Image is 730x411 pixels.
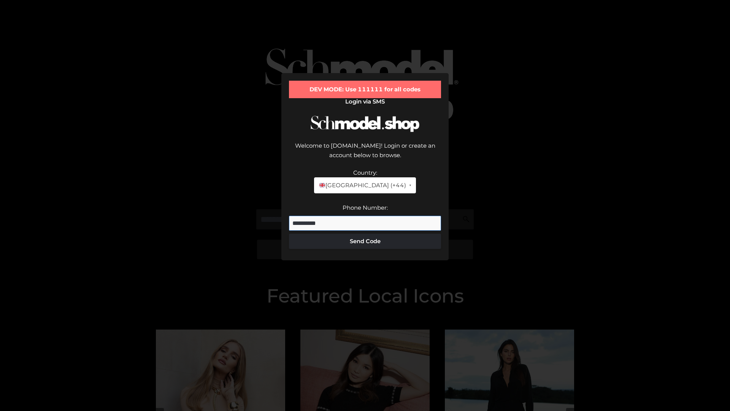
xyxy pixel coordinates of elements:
[289,98,441,105] h2: Login via SMS
[319,182,325,188] img: 🇬🇧
[343,204,388,211] label: Phone Number:
[308,109,422,139] img: Schmodel Logo
[289,141,441,168] div: Welcome to [DOMAIN_NAME]! Login or create an account below to browse.
[353,169,377,176] label: Country:
[319,180,406,190] span: [GEOGRAPHIC_DATA] (+44)
[289,234,441,249] button: Send Code
[289,81,441,98] div: DEV MODE: Use 111111 for all codes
